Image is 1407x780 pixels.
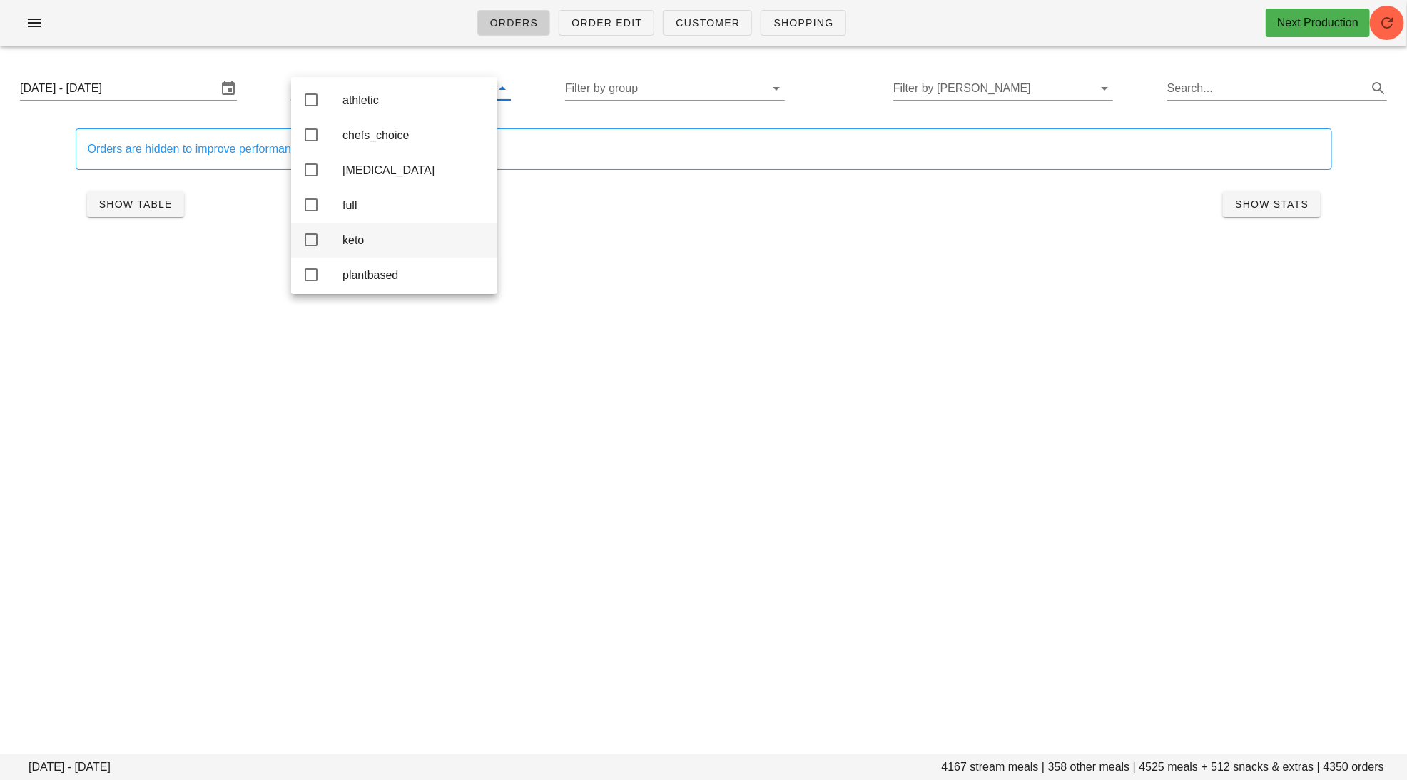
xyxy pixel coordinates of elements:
[663,10,752,36] a: Customer
[675,17,740,29] span: Customer
[87,191,184,217] button: Show Table
[477,10,551,36] a: Orders
[559,10,654,36] a: Order Edit
[1234,198,1309,210] span: Show Stats
[342,233,486,247] div: keto
[773,17,833,29] span: Shopping
[489,17,539,29] span: Orders
[342,198,486,212] div: full
[893,77,1113,100] div: Filter by [PERSON_NAME]
[1223,191,1320,217] button: Show Stats
[571,17,642,29] span: Order Edit
[342,93,486,107] div: athletic
[565,77,785,100] div: Filter by group
[88,141,1320,158] div: Orders are hidden to improve performance
[342,268,486,282] div: plantbased
[98,198,173,210] span: Show Table
[342,163,486,177] div: [MEDICAL_DATA]
[1277,14,1358,31] div: Next Production
[342,128,486,142] div: chefs_choice
[761,10,845,36] a: Shopping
